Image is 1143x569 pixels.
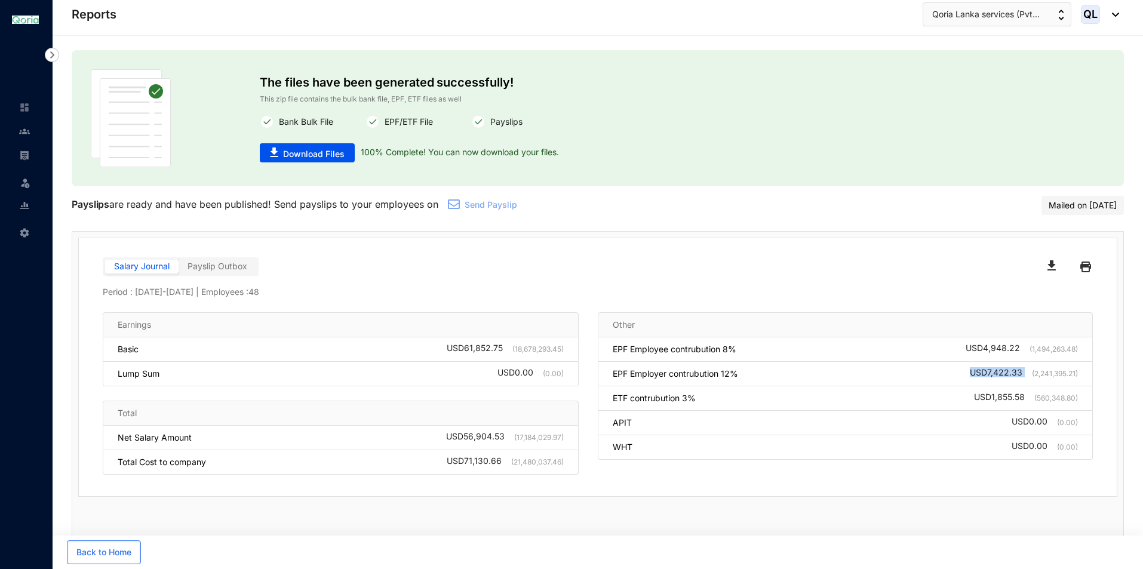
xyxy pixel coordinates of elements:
[72,197,109,211] p: Payslips
[1049,199,1117,211] p: Mailed on [DATE]
[486,115,523,129] p: Payslips
[118,456,206,468] p: Total Cost to company
[446,432,564,444] div: USD 56,904.53
[91,69,171,167] img: publish-paper.61dc310b45d86ac63453e08fbc6f32f2.svg
[970,368,1078,380] div: USD 7,422.33
[274,115,333,129] p: Bank Bulk File
[19,177,31,189] img: leave-unselected.2934df6273408c3f84d9.svg
[1047,417,1078,429] p: (0.00)
[10,96,38,119] li: Home
[118,432,192,444] p: Net Salary Amount
[923,2,1071,26] button: Qoria Lanka services (Pvt...
[380,115,433,129] p: EPF/ETF File
[1012,441,1078,453] div: USD 0.00
[497,368,564,380] div: USD 0.00
[19,150,30,161] img: payroll-unselected.b590312f920e76f0c668.svg
[260,93,767,105] p: This zip file contains the bulk bank file, EPF, ETF files as well
[12,16,39,23] img: logo
[1047,441,1078,453] p: (0.00)
[533,368,564,380] p: (0.00)
[103,286,1093,298] p: Period : [DATE] - [DATE] | Employees : 48
[76,546,131,558] span: Back to Home
[188,261,247,271] span: Payslip Outbox
[974,392,1078,404] div: USD 1,855.58
[447,343,564,355] div: USD 61,852.75
[72,6,116,23] p: Reports
[19,227,30,238] img: settings-unselected.1febfda315e6e19643a1.svg
[1012,417,1078,429] div: USD 0.00
[966,343,1078,355] div: USD 4,948.22
[447,456,564,468] div: USD 71,130.66
[1025,392,1078,404] p: (560,348.80)
[1058,10,1064,20] img: up-down-arrow.74152d26bf9780fbf563ca9c90304185.svg
[260,115,274,129] img: white-round-correct.82fe2cc7c780f4a5f5076f0407303cee.svg
[613,368,738,380] p: EPF Employer contrubution 12%
[613,417,632,429] p: APIT
[1020,343,1078,355] p: (1,494,263.48)
[260,69,767,93] p: The files have been generated successfully!
[502,456,564,468] p: (21,480,037.46)
[72,197,438,211] p: are ready and have been published! Send payslips to your employees on
[10,143,38,167] li: Payroll
[10,193,38,217] li: Reports
[118,343,139,355] p: Basic
[613,441,632,453] p: WHT
[283,148,345,160] span: Download Files
[118,407,137,419] p: Total
[1080,257,1091,276] img: black-printer.ae25802fba4fa849f9fa1ebd19a7ed0d.svg
[1083,9,1098,20] span: QL
[260,143,355,162] button: Download Files
[1022,368,1078,380] p: (2,241,395.21)
[613,392,696,404] p: ETF contrubution 3%
[1106,13,1119,17] img: dropdown-black.8e83cc76930a90b1a4fdb6d089b7bf3a.svg
[118,319,151,331] p: Earnings
[10,119,38,143] li: Contacts
[471,115,486,129] img: white-round-correct.82fe2cc7c780f4a5f5076f0407303cee.svg
[45,48,59,62] img: nav-icon-right.af6afadce00d159da59955279c43614e.svg
[1047,260,1056,270] img: black-download.65125d1489207c3b344388237fee996b.svg
[365,115,380,129] img: white-round-correct.82fe2cc7c780f4a5f5076f0407303cee.svg
[19,200,30,211] img: report-unselected.e6a6b4230fc7da01f883.svg
[114,261,170,271] span: Salary Journal
[118,368,159,380] p: Lump Sum
[503,343,564,355] p: (18,678,293.45)
[19,102,30,113] img: home-unselected.a29eae3204392db15eaf.svg
[19,126,30,137] img: people-unselected.118708e94b43a90eceab.svg
[505,432,564,444] p: (17,184,029.97)
[613,343,736,355] p: EPF Employee contrubution 8%
[932,8,1040,21] span: Qoria Lanka services (Pvt...
[355,143,559,162] p: 100% Complete! You can now download your files.
[438,196,527,215] button: Send Payslip
[613,319,635,331] p: Other
[67,540,141,564] button: Back to Home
